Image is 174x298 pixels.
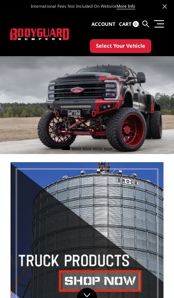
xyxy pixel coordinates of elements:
span: Select Your Vehicle [96,42,145,50]
button: 5 of 5 [104,148,112,150]
a: Cart 0 [119,14,139,35]
button: 4 of 5 [93,148,102,150]
button: 2 of 5 [72,148,81,150]
a: More Info [117,3,135,9]
a: Account [91,14,115,35]
img: BODYGUARD BUMPERS [10,28,69,40]
span: Cart [119,21,132,27]
button: 1 of 5 [62,146,70,150]
span: Account [91,21,115,27]
span: 0 [133,21,139,27]
button: 3 of 5 [83,148,91,150]
button: Select Your Vehicle [90,39,151,53]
